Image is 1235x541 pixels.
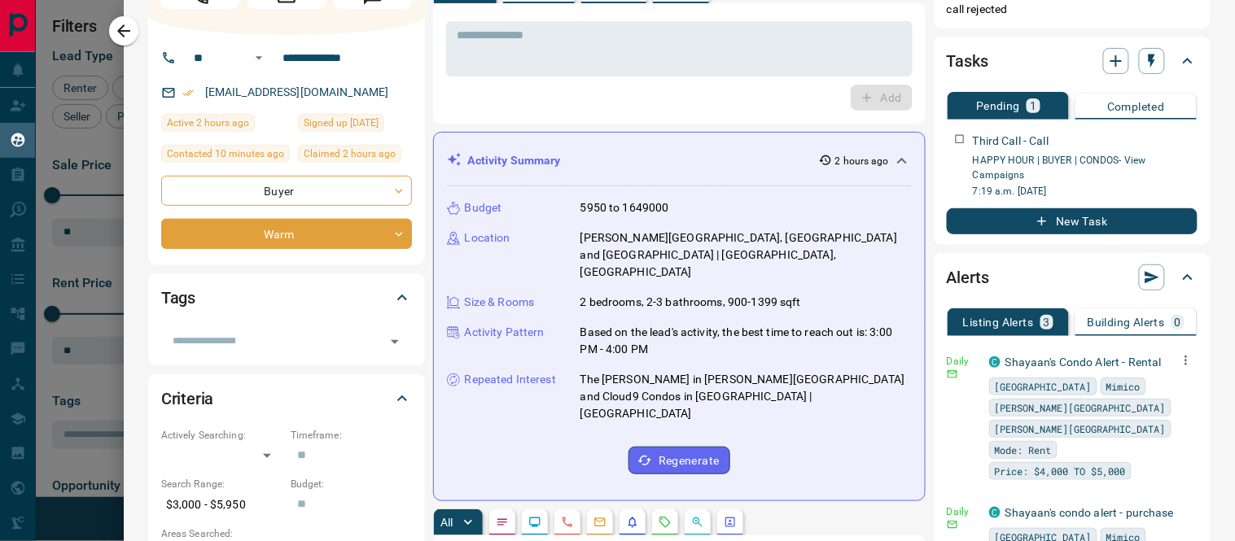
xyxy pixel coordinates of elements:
button: Open [383,330,406,353]
p: Pending [976,100,1020,111]
p: Budget: [291,477,412,491]
p: Third Call - Call [973,133,1049,150]
p: Based on the lead's activity, the best time to reach out is: 3:00 PM - 4:00 PM [580,324,912,358]
h2: Criteria [161,386,214,412]
p: Location [465,229,510,247]
a: [EMAIL_ADDRESS][DOMAIN_NAME] [205,85,389,98]
svg: Requests [659,516,672,529]
div: Wed Aug 13 2025 [161,114,290,137]
span: Signed up [DATE] [304,115,379,131]
span: Claimed 2 hours ago [304,146,396,162]
p: 2 hours ago [835,154,889,168]
a: Shayaan's Condo Alert - Rental [1005,356,1162,369]
svg: Notes [496,516,509,529]
svg: Emails [593,516,607,529]
div: Alerts [947,258,1198,297]
span: [GEOGRAPHIC_DATA] [995,378,1092,395]
p: Building Alerts [1088,316,1165,328]
div: condos.ca [989,507,1001,518]
p: Completed [1107,101,1165,112]
p: Size & Rooms [465,294,535,311]
p: Activity Pattern [465,324,545,341]
p: 1 [1030,100,1036,111]
span: [PERSON_NAME][GEOGRAPHIC_DATA] [995,421,1166,437]
div: Criteria [161,379,412,418]
h2: Alerts [947,264,989,290]
span: Active 2 hours ago [167,115,249,131]
div: Wed Aug 13 2025 [298,145,412,168]
div: Sat Aug 09 2025 [298,114,412,137]
div: Warm [161,219,412,249]
p: Actively Searching: [161,428,282,443]
p: 3 [1044,316,1050,328]
svg: Calls [561,516,574,529]
div: Buyer [161,176,412,206]
button: Open [249,48,269,68]
a: HAPPY HOUR | BUYER | CONDOS- View Campaigns [973,155,1146,181]
div: condos.ca [989,356,1001,368]
svg: Lead Browsing Activity [528,516,541,529]
svg: Email [947,519,958,530]
button: Regenerate [628,447,730,474]
p: Daily [947,504,979,519]
svg: Agent Actions [724,516,737,529]
a: Shayaan's condo alert - purchase [1005,506,1174,519]
p: Areas Searched: [161,526,412,541]
p: Budget [465,199,502,216]
p: Activity Summary [468,152,561,169]
svg: Email Verified [182,87,194,98]
svg: Listing Alerts [626,516,639,529]
p: 7:19 a.m. [DATE] [973,184,1198,199]
div: Activity Summary2 hours ago [447,146,912,176]
span: Price: $4,000 TO $5,000 [995,463,1126,479]
p: The [PERSON_NAME] in [PERSON_NAME][GEOGRAPHIC_DATA] and Cloud9 Condos in [GEOGRAPHIC_DATA] | [GEO... [580,371,912,422]
p: call rejected [947,1,1198,18]
svg: Opportunities [691,516,704,529]
p: Timeframe: [291,428,412,443]
p: Repeated Interest [465,371,556,388]
p: 2 bedrooms, 2-3 bathrooms, 900-1399 sqft [580,294,801,311]
button: New Task [947,208,1198,234]
span: Mimico [1106,378,1141,395]
p: Daily [947,354,979,369]
p: 5950 to 1649000 [580,199,669,216]
p: All [440,517,453,528]
div: Tasks [947,41,1198,81]
span: Contacted 10 minutes ago [167,146,284,162]
p: $3,000 - $5,950 [161,491,282,518]
div: Wed Aug 13 2025 [161,145,290,168]
p: 0 [1175,316,1181,328]
h2: Tags [161,285,195,311]
div: Tags [161,278,412,317]
h2: Tasks [947,48,988,74]
p: Listing Alerts [963,316,1034,328]
p: [PERSON_NAME][GEOGRAPHIC_DATA], [GEOGRAPHIC_DATA] and [GEOGRAPHIC_DATA] | [GEOGRAPHIC_DATA], [GEO... [580,229,912,281]
span: Mode: Rent [995,442,1052,458]
p: Search Range: [161,477,282,491]
span: [PERSON_NAME][GEOGRAPHIC_DATA] [995,399,1166,416]
svg: Email [947,369,958,380]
